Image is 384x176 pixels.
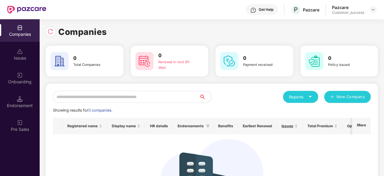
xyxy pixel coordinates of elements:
[243,54,281,62] h3: 0
[332,10,364,15] div: Customer_success
[282,124,293,128] span: Issues
[308,95,312,99] span: caret-down
[347,124,371,128] span: Ops Manager
[73,62,111,68] div: Total Companies
[178,124,204,128] span: Endorsements
[238,118,277,134] th: Earliest Renewal
[107,118,145,134] th: Display name
[158,60,196,70] div: Renewal in next 60 days
[305,52,323,70] img: svg+xml;base64,PHN2ZyB4bWxucz0iaHR0cDovL3d3dy53My5vcmcvMjAwMC9zdmciIHdpZHRoPSI2MCIgaGVpZ2h0PSI2MC...
[328,54,366,62] h3: 0
[53,108,112,113] span: Showing results for
[303,118,342,134] th: Total Premium
[112,124,136,128] span: Display name
[7,6,46,14] img: New Pazcare Logo
[73,54,111,62] h3: 0
[62,118,107,134] th: Registered name
[58,25,107,39] h1: Companies
[17,72,23,78] img: svg+xml;base64,PHN2ZyB3aWR0aD0iMjAiIGhlaWdodD0iMjAiIHZpZXdCb3g9IjAgMCAyMCAyMCIgZmlsbD0ibm9uZSIgeG...
[324,91,371,103] button: plusNew Company
[17,120,23,126] img: svg+xml;base64,PHN2ZyB3aWR0aD0iMjAiIGhlaWdodD0iMjAiIHZpZXdCb3g9IjAgMCAyMCAyMCIgZmlsbD0ibm9uZSIgeG...
[136,52,154,70] img: svg+xml;base64,PHN2ZyB4bWxucz0iaHR0cDovL3d3dy53My5vcmcvMjAwMC9zdmciIHdpZHRoPSI2MCIgaGVpZ2h0PSI2MC...
[371,7,376,12] img: svg+xml;base64,PHN2ZyBpZD0iRHJvcGRvd24tMzJ4MzIiIHhtbG5zPSJodHRwOi8vd3d3LnczLm9yZy8yMDAwL3N2ZyIgd2...
[289,94,312,100] div: Reports
[199,91,212,103] button: search
[17,48,23,54] img: svg+xml;base64,PHN2ZyBpZD0iSXNzdWVzX2Rpc2FibGVkIiB4bWxucz0iaHR0cDovL3d3dy53My5vcmcvMjAwMC9zdmciIH...
[17,25,23,31] img: svg+xml;base64,PHN2ZyBpZD0iQ29tcGFuaWVzIiB4bWxucz0iaHR0cDovL3d3dy53My5vcmcvMjAwMC9zdmciIHdpZHRoPS...
[145,118,173,134] th: HR details
[337,94,365,100] span: New Company
[294,6,298,13] span: P
[47,29,53,35] img: svg+xml;base64,PHN2ZyBpZD0iUmVsb2FkLTMyeDMyIiB4bWxucz0iaHR0cDovL3d3dy53My5vcmcvMjAwMC9zdmciIHdpZH...
[277,118,303,134] th: Issues
[307,124,333,128] span: Total Premium
[328,62,366,68] div: Policy issued
[220,52,238,70] img: svg+xml;base64,PHN2ZyB4bWxucz0iaHR0cDovL3d3dy53My5vcmcvMjAwMC9zdmciIHdpZHRoPSI2MCIgaGVpZ2h0PSI2MC...
[205,122,211,130] span: filter
[330,95,334,100] span: plus
[17,96,23,102] img: svg+xml;base64,PHN2ZyB3aWR0aD0iMTQuNSIgaGVpZ2h0PSIxNC41IiB2aWV3Qm94PSIwIDAgMTYgMTYiIGZpbGw9Im5vbm...
[199,94,211,99] span: search
[50,52,69,70] img: svg+xml;base64,PHN2ZyB4bWxucz0iaHR0cDovL3d3dy53My5vcmcvMjAwMC9zdmciIHdpZHRoPSI2MCIgaGVpZ2h0PSI2MC...
[352,118,371,134] th: More
[206,124,210,128] span: filter
[243,62,281,68] div: Payment received
[332,5,364,10] div: Pazcare
[67,124,98,128] span: Registered name
[259,7,273,12] div: Get Help
[303,7,319,13] div: Pazcare
[250,7,256,13] img: svg+xml;base64,PHN2ZyBpZD0iSGVscC0zMngzMiIgeG1sbnM9Imh0dHA6Ly93d3cudzMub3JnLzIwMDAvc3ZnIiB3aWR0aD...
[158,52,196,60] h3: 0
[88,108,112,113] span: 0 companies.
[213,118,238,134] th: Benefits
